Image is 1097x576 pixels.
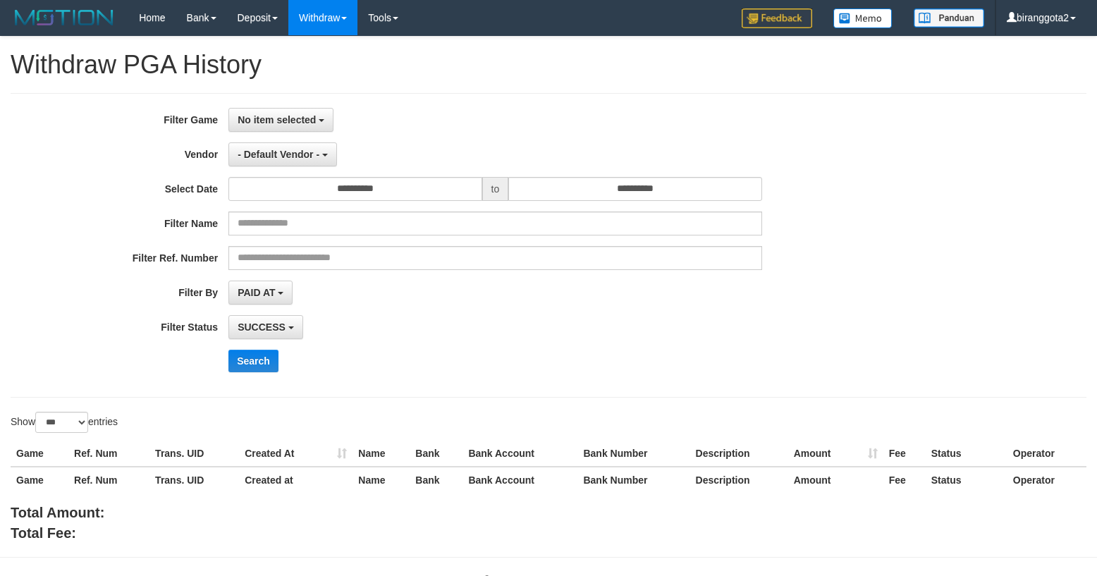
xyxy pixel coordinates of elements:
th: Description [690,441,788,467]
th: Bank Account [462,467,577,493]
img: Button%20Memo.svg [833,8,893,28]
span: SUCCESS [238,321,286,333]
img: panduan.png [914,8,984,27]
img: Feedback.jpg [742,8,812,28]
span: PAID AT [238,287,275,298]
th: Status [926,441,1007,467]
img: MOTION_logo.png [11,7,118,28]
th: Fee [883,441,926,467]
th: Created at [239,467,353,493]
th: Game [11,467,68,493]
button: PAID AT [228,281,293,305]
th: Fee [883,467,926,493]
span: - Default Vendor - [238,149,319,160]
th: Created At [239,441,353,467]
th: Amount [788,441,883,467]
th: Bank Number [577,441,690,467]
th: Operator [1007,467,1086,493]
th: Operator [1007,441,1086,467]
th: Bank [410,441,462,467]
th: Bank Account [462,441,577,467]
th: Trans. UID [149,441,239,467]
button: SUCCESS [228,315,303,339]
th: Ref. Num [68,467,149,493]
th: Game [11,441,68,467]
th: Description [690,467,788,493]
th: Trans. UID [149,467,239,493]
th: Name [353,467,410,493]
th: Bank Number [577,467,690,493]
th: Amount [788,467,883,493]
th: Status [926,467,1007,493]
h1: Withdraw PGA History [11,51,1086,79]
th: Name [353,441,410,467]
th: Bank [410,467,462,493]
button: Search [228,350,278,372]
th: Ref. Num [68,441,149,467]
b: Total Amount: [11,505,104,520]
select: Showentries [35,412,88,433]
span: No item selected [238,114,316,125]
button: No item selected [228,108,333,132]
span: to [482,177,509,201]
label: Show entries [11,412,118,433]
button: - Default Vendor - [228,142,337,166]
